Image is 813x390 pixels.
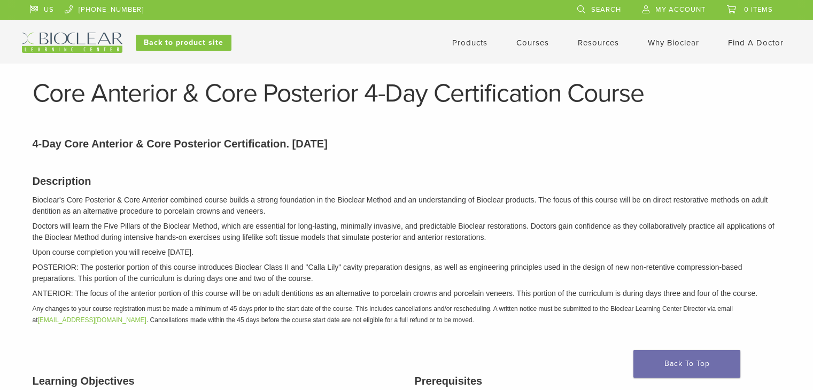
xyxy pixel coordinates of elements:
[591,5,621,14] span: Search
[33,373,399,389] h3: Learning Objectives
[33,305,733,324] em: Any changes to your course registration must be made a minimum of 45 days prior to the start date...
[33,194,781,217] p: Bioclear's Core Posterior & Core Anterior combined course builds a strong foundation in the Biocl...
[38,316,146,324] a: [EMAIL_ADDRESS][DOMAIN_NAME]
[655,5,706,14] span: My Account
[33,136,781,152] p: 4-Day Core Anterior & Core Posterior Certification. [DATE]
[728,38,784,48] a: Find A Doctor
[415,373,781,389] h3: Prerequisites
[648,38,699,48] a: Why Bioclear
[452,38,487,48] a: Products
[22,33,122,53] img: Bioclear
[33,221,781,243] p: Doctors will learn the Five Pillars of the Bioclear Method, which are essential for long-lasting,...
[33,173,781,189] h3: Description
[633,350,740,378] a: Back To Top
[33,81,781,106] h1: Core Anterior & Core Posterior 4-Day Certification Course
[33,288,781,299] p: ANTERIOR: The focus of the anterior portion of this course will be on adult dentitions as an alte...
[136,35,231,51] a: Back to product site
[33,262,781,284] p: POSTERIOR: The posterior portion of this course introduces Bioclear Class II and "Calla Lily" cav...
[744,5,773,14] span: 0 items
[516,38,549,48] a: Courses
[578,38,619,48] a: Resources
[33,247,781,258] p: Upon course completion you will receive [DATE].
